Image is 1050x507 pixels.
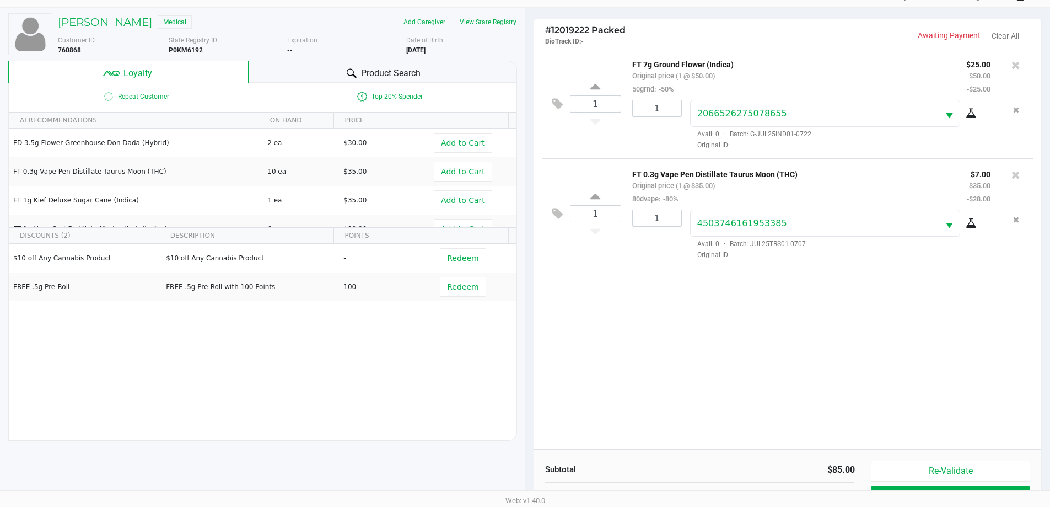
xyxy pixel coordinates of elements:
button: Clear All [992,30,1019,42]
span: Original ID: [690,250,990,260]
span: · [719,130,730,138]
span: Product Search [361,67,421,80]
td: 2 ea [262,129,338,157]
td: $10 off Any Cannabis Product [161,244,338,273]
span: $35.00 [343,168,367,175]
span: 4503746161953385 [697,218,787,228]
inline-svg: Is a top 20% spender [356,90,369,103]
button: Add to Cart [434,190,492,210]
button: Add to Cart [434,162,492,182]
td: FT 0.3g Vape Pen Distillate Taurus Moon (THC) [9,157,262,186]
span: $30.00 [343,139,367,147]
th: DESCRIPTION [159,228,333,244]
small: -$28.00 [967,195,990,203]
div: $85.00 [708,463,855,477]
button: Select [939,100,960,126]
span: · [719,240,730,248]
td: 6 ea [262,215,338,243]
button: Select [939,210,960,236]
th: POINTS [333,228,408,244]
td: $10 off Any Cannabis Product [9,244,161,273]
span: 12019222 Packed [545,25,626,35]
span: -50% [656,85,674,93]
p: $7.00 [967,167,990,179]
small: 50grnd: [632,85,674,93]
td: FREE .5g Pre-Roll [9,273,161,301]
p: FT 7g Ground Flower (Indica) [632,57,950,69]
span: Original ID: [690,140,990,150]
td: FT 1g Vape Cart Distillate Master Kush (Indica) [9,215,262,243]
small: -$25.00 [967,85,990,93]
b: -- [287,46,293,54]
span: Redeem [447,254,478,263]
span: Add to Cart [441,138,485,147]
button: Re-Validate [871,461,1030,482]
th: ON HAND [259,113,333,129]
button: Add Caregiver [396,13,453,31]
span: - [581,38,584,45]
th: PRICE [333,113,408,129]
span: Loyalty [123,67,152,80]
div: Subtotal [545,463,692,476]
button: View State Registry [453,13,517,31]
span: Web: v1.40.0 [505,497,545,505]
td: FT 1g Kief Deluxe Sugar Cane (Indica) [9,186,262,215]
span: BioTrack ID: [545,38,581,45]
p: $25.00 [966,57,990,69]
small: 80dvape: [632,195,678,203]
span: Date of Birth [406,36,443,44]
div: Data table [9,113,516,227]
td: 1 ea [262,186,338,215]
small: Original price (1 @ $50.00) [632,72,715,80]
b: [DATE] [406,46,426,54]
p: FT 0.3g Vape Pen Distillate Taurus Moon (THC) [632,167,950,179]
span: Redeem [447,282,478,291]
button: Redeem [440,248,486,268]
span: Add to Cart [441,196,485,205]
span: Add to Cart [441,225,485,233]
span: Avail: 0 Batch: G-JUL25IND01-0722 [690,130,811,138]
td: FD 3.5g Flower Greenhouse Don Dada (Hybrid) [9,129,262,157]
b: P0KM6192 [169,46,203,54]
span: Medical [158,15,192,29]
button: Pay [871,486,1030,507]
small: $35.00 [969,182,990,190]
button: Add to Cart [434,219,492,239]
div: $53.00 [762,488,854,507]
span: Top 20% Spender [262,90,516,103]
button: Remove the package from the orderLine [1009,210,1024,230]
button: Remove the package from the orderLine [1009,100,1024,120]
span: $90.00 [343,225,367,233]
small: $50.00 [969,72,990,80]
h5: [PERSON_NAME] [58,15,152,29]
button: Redeem [440,277,486,297]
button: Add to Cart [434,133,492,153]
span: # [545,25,551,35]
span: Repeat Customer [9,90,262,103]
td: 100 [338,273,414,301]
th: AI RECOMMENDATIONS [9,113,259,129]
td: 10 ea [262,157,338,186]
span: Customer ID [58,36,95,44]
inline-svg: Is repeat customer [102,90,115,103]
td: FREE .5g Pre-Roll with 100 Points [161,273,338,301]
div: Data table [9,228,516,410]
p: Awaiting Payment [788,30,981,41]
td: - [338,244,414,273]
b: 760868 [58,46,81,54]
span: Avail: 0 Batch: JUL25TRS01-0707 [690,240,806,248]
span: Expiration [287,36,317,44]
span: State Registry ID [169,36,217,44]
small: Original price (1 @ $35.00) [632,182,715,190]
span: -80% [660,195,678,203]
span: $35.00 [343,196,367,204]
span: Add to Cart [441,167,485,176]
th: DISCOUNTS (2) [9,228,159,244]
span: 2066526275078655 [697,108,787,119]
